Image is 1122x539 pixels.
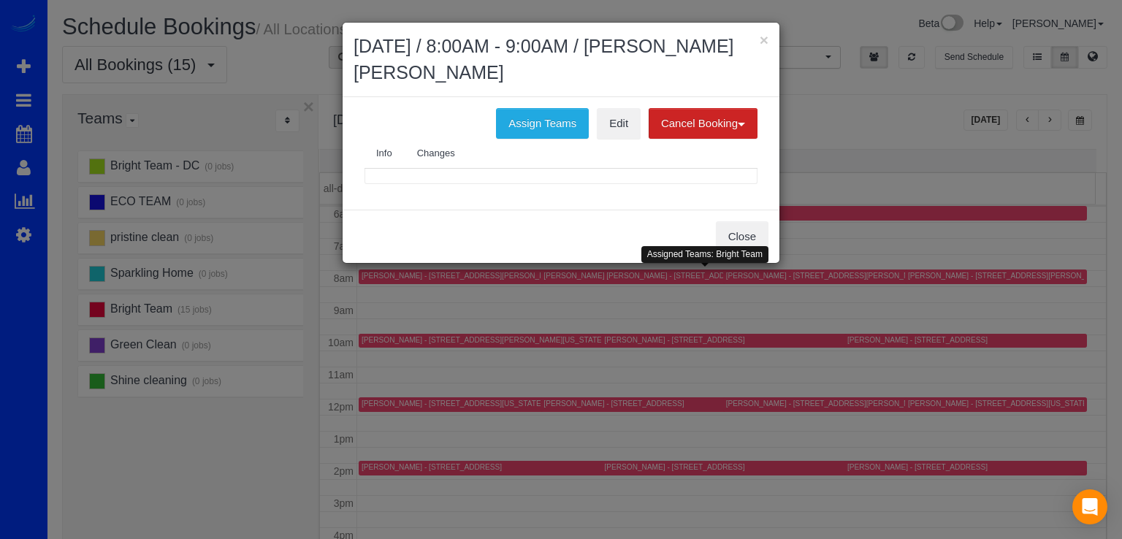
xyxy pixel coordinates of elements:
[496,108,589,139] button: Assign Teams
[1072,489,1107,524] div: Open Intercom Messenger
[376,148,392,158] span: Info
[641,246,768,263] div: Assigned Teams: Bright Team
[405,139,467,169] a: Changes
[597,108,641,139] a: Edit
[716,221,768,252] button: Close
[649,108,757,139] button: Cancel Booking
[760,32,768,47] button: ×
[354,34,768,85] h2: [DATE] / 8:00AM - 9:00AM / [PERSON_NAME] [PERSON_NAME]
[365,139,404,169] a: Info
[417,148,455,158] span: Changes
